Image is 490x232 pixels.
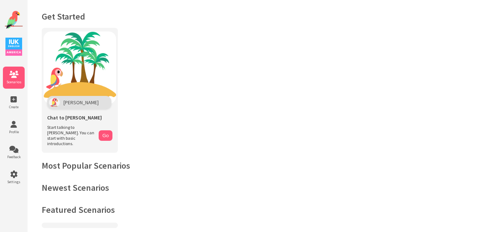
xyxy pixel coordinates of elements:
[5,38,22,56] img: IUK Logo
[3,130,25,134] span: Profile
[42,11,475,22] h1: Get Started
[5,11,23,29] img: Website Logo
[3,105,25,109] span: Create
[49,98,60,107] img: Polly
[42,204,475,215] h2: Featured Scenarios
[47,125,95,146] span: Start talking to [PERSON_NAME]. You can start with basic introductions.
[3,80,25,84] span: Scenarios
[44,31,116,104] img: Chat with Polly
[99,130,112,141] button: Go
[42,182,475,193] h2: Newest Scenarios
[42,160,475,171] h2: Most Popular Scenarios
[63,99,99,106] span: [PERSON_NAME]
[3,155,25,159] span: Feedback
[47,114,102,121] span: Chat to [PERSON_NAME]
[3,180,25,184] span: Settings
